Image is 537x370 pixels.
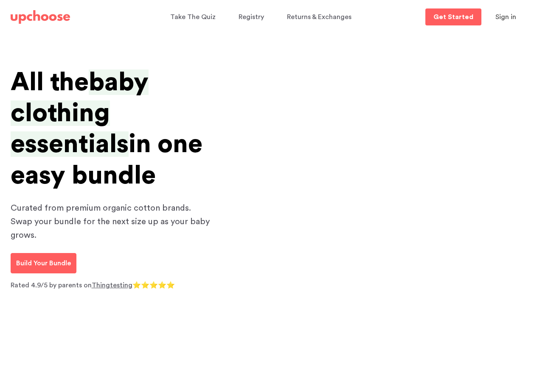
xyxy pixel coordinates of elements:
[425,8,481,25] a: Get Started
[11,70,149,157] span: baby clothing essentials
[11,8,70,26] a: UpChoose
[11,131,202,188] span: in one easy bundle
[11,282,92,289] span: Rated 4.9/5 by parents on
[239,14,264,20] span: Registry
[11,10,70,24] img: UpChoose
[495,14,516,20] span: Sign in
[11,253,76,273] a: Build Your Bundle
[287,9,354,25] a: Returns & Exchanges
[92,282,132,289] a: Thingtesting
[170,9,218,25] a: Take The Quiz
[433,14,473,20] p: Get Started
[170,14,216,20] span: Take The Quiz
[287,14,351,20] span: Returns & Exchanges
[485,8,527,25] button: Sign in
[11,201,214,242] p: Curated from premium organic cotton brands. Swap your bundle for the next size up as your baby gr...
[239,9,267,25] a: Registry
[16,258,71,268] p: Build Your Bundle
[11,70,89,95] span: All the
[132,282,175,289] span: ⭐⭐⭐⭐⭐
